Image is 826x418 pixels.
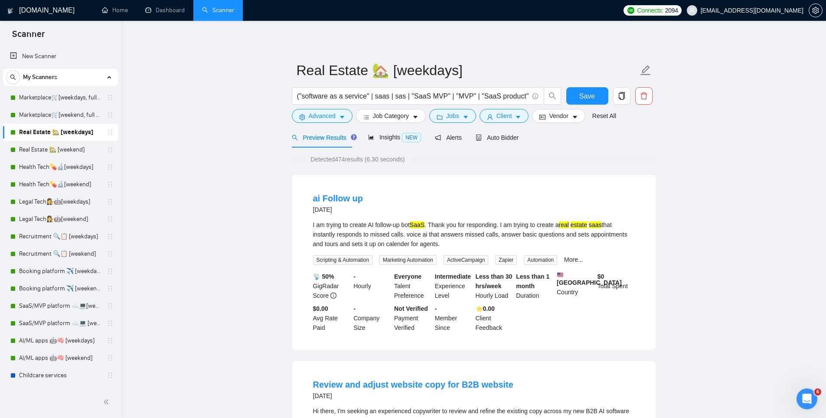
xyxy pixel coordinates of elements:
span: 6 [814,388,821,395]
span: NEW [402,133,421,142]
b: - [353,273,356,280]
span: Advanced [309,111,336,121]
span: Automation [524,255,557,265]
button: search [6,70,20,84]
span: bars [363,114,369,120]
b: - [353,305,356,312]
span: My Scanners [23,69,57,86]
b: ⭐️ 0.00 [476,305,495,312]
span: holder [107,233,114,240]
a: Reset All [592,111,616,121]
a: Legal Tech👩‍⚖️🤖[weekdays] [19,193,101,211]
mark: real [559,221,569,228]
span: info-circle [532,93,538,99]
span: 2094 [665,6,678,15]
b: [GEOGRAPHIC_DATA] [557,272,622,286]
a: Real Estate 🏡 [weekdays] [19,124,101,141]
a: Booking platform ✈️ [weekend] [19,280,101,297]
a: SaaS/MVP platform ☁️💻 [weekend] [19,315,101,332]
span: Client [496,111,512,121]
button: userClientcaret-down [480,109,529,123]
b: Less than 30 hrs/week [476,273,513,290]
span: holder [107,198,114,205]
a: setting [809,7,823,14]
span: idcard [539,114,545,120]
span: holder [107,320,114,327]
span: double-left [103,398,112,406]
li: New Scanner [3,48,118,65]
span: Zapier [495,255,517,265]
mark: saas [589,221,602,228]
button: setting [809,3,823,17]
span: holder [107,285,114,292]
span: Job Category [373,111,409,121]
div: Tooltip anchor [350,133,358,141]
a: Recruitment 🔍📋 [weekdays] [19,228,101,245]
span: holder [107,181,114,188]
span: holder [107,94,114,101]
div: Member Since [433,304,474,332]
span: Save [579,91,595,102]
button: settingAdvancedcaret-down [292,109,353,123]
span: setting [299,114,305,120]
span: area-chart [368,134,374,140]
span: holder [107,129,114,136]
a: More... [564,256,583,263]
span: search [292,135,298,141]
a: Marketplace🛒[weekend, full description] [19,106,101,124]
span: Auto Bidder [476,134,519,141]
span: caret-down [339,114,345,120]
mark: SaaS [410,221,424,228]
span: user [487,114,493,120]
span: holder [107,250,114,257]
a: [[PERSON_NAME] [19,384,101,402]
span: Insights [368,134,421,141]
div: Experience Level [433,272,474,300]
span: caret-down [412,114,418,120]
span: Preview Results [292,134,354,141]
span: search [7,74,20,80]
span: holder [107,355,114,362]
div: [DATE] [313,204,363,215]
span: holder [107,372,114,379]
a: Health Tech💊🔬[weekend] [19,176,101,193]
div: I am trying to create AI follow-up bot . Thank you for responding. I am trying to create a that i... [313,220,635,249]
a: Childcare services [19,367,101,384]
span: Jobs [446,111,459,121]
span: holder [107,268,114,275]
span: caret-down [572,114,578,120]
b: $ 0 [597,273,604,280]
button: folderJobscaret-down [429,109,476,123]
span: folder [437,114,443,120]
span: robot [476,135,482,141]
button: barsJob Categorycaret-down [356,109,426,123]
button: delete [635,87,653,105]
span: holder [107,164,114,171]
b: $0.00 [313,305,328,312]
a: dashboardDashboard [145,7,185,14]
img: logo [7,4,13,18]
span: caret-down [463,114,469,120]
span: holder [107,112,114,118]
span: holder [107,146,114,153]
button: Save [566,87,608,105]
iframe: Intercom live chat [797,388,817,409]
span: caret-down [515,114,521,120]
span: Scripting & Automation [313,255,372,265]
a: Health Tech💊🔬[weekdays] [19,158,101,176]
div: Avg Rate Paid [311,304,352,332]
b: Everyone [394,273,421,280]
span: holder [107,337,114,344]
input: Search Freelance Jobs... [297,91,529,102]
a: homeHome [102,7,128,14]
b: Not Verified [394,305,428,312]
span: Alerts [435,134,462,141]
span: edit [640,65,651,76]
span: Detected 474 results (6.30 seconds) [304,155,411,164]
div: Hourly Load [474,272,515,300]
button: copy [613,87,630,105]
span: Scanner [5,28,52,46]
span: Marketing Automation [379,255,437,265]
b: Intermediate [435,273,471,280]
b: 📡 50% [313,273,334,280]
